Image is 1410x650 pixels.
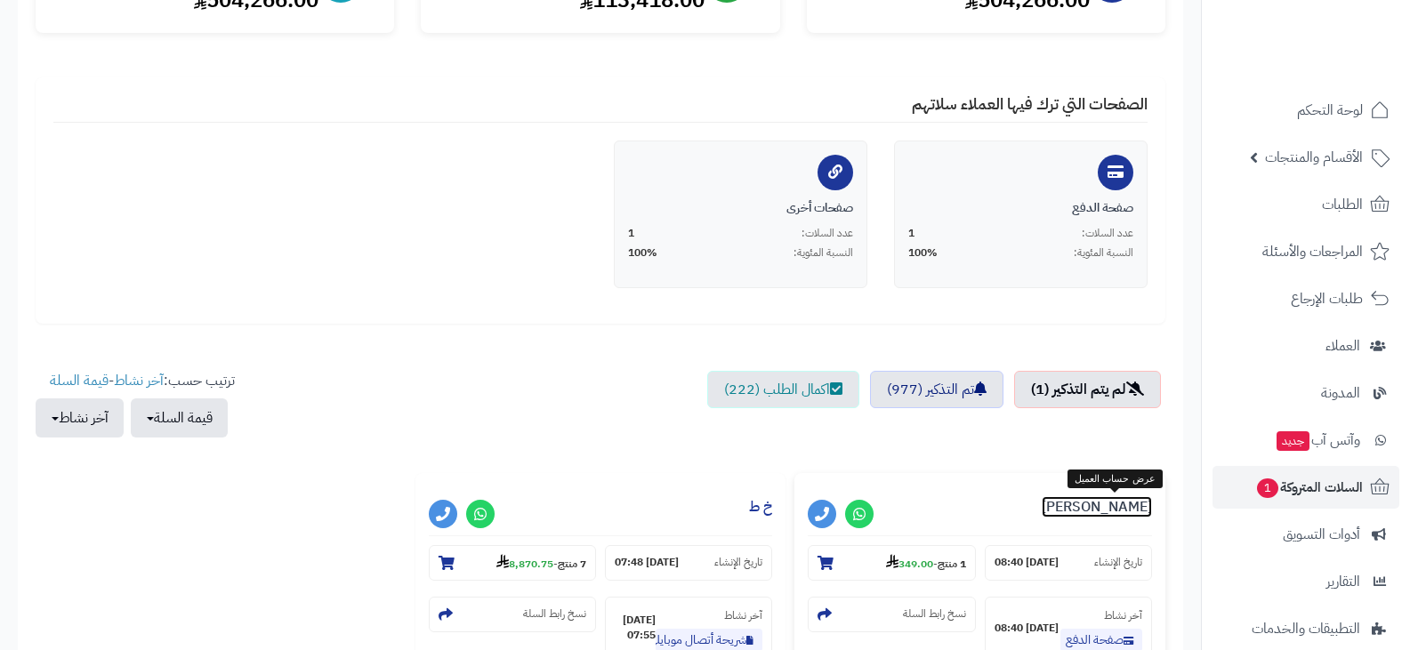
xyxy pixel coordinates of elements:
a: خ ط [749,496,772,518]
span: أدوات التسويق [1283,522,1360,547]
span: الأقسام والمنتجات [1265,145,1363,170]
span: طلبات الإرجاع [1291,286,1363,311]
strong: 349.00 [886,556,933,572]
a: لم يتم التذكير (1) [1014,371,1161,408]
span: السلات المتروكة [1255,475,1363,500]
img: logo-2.png [1289,25,1393,62]
a: لوحة التحكم [1213,89,1399,132]
a: تم التذكير (977) [870,371,1003,408]
span: 1 [628,226,634,241]
div: عرض حساب العميل [1068,469,1162,489]
strong: 1 منتج [938,556,966,572]
a: آخر نشاط [114,370,164,391]
span: عدد السلات: [1082,226,1133,241]
span: المدونة [1321,381,1360,405]
small: - [886,554,966,572]
strong: 8,870.75 [496,556,553,572]
strong: 7 منتج [558,556,586,572]
a: السلات المتروكة1 [1213,466,1399,509]
a: طلبات الإرجاع [1213,277,1399,320]
a: المدونة [1213,372,1399,414]
small: نسخ رابط السلة [523,606,586,622]
span: لوحة التحكم [1297,98,1363,123]
section: 1 منتج-349.00 [808,545,975,581]
span: العملاء [1325,333,1360,358]
a: أدوات التسويق [1213,513,1399,556]
section: نسخ رابط السلة [808,597,975,632]
span: النسبة المئوية: [1074,245,1133,261]
a: قيمة السلة [50,370,109,391]
small: آخر نشاط [724,607,762,623]
section: نسخ رابط السلة [429,597,596,632]
a: اكمال الطلب (222) [707,371,859,408]
small: آخر نشاط [1104,607,1142,623]
span: المراجعات والأسئلة [1262,239,1363,264]
h4: الصفحات التي ترك فيها العملاء سلاتهم [53,95,1148,123]
div: صفحة الدفع [908,199,1133,217]
small: تاريخ الإنشاء [1094,555,1142,570]
span: جديد [1277,431,1309,451]
ul: ترتيب حسب: - [36,371,235,437]
button: آخر نشاط [36,398,124,437]
button: قيمة السلة [131,398,228,437]
a: العملاء [1213,325,1399,367]
strong: [DATE] 07:55 [615,613,656,643]
a: المراجعات والأسئلة [1213,230,1399,273]
strong: [DATE] 08:40 [995,555,1059,570]
span: 100% [908,245,938,261]
small: - [496,554,586,572]
a: الطلبات [1213,183,1399,226]
small: تاريخ الإنشاء [714,555,762,570]
a: وآتس آبجديد [1213,419,1399,461]
strong: [DATE] 07:48 [615,555,679,570]
small: نسخ رابط السلة [903,606,966,622]
span: الطلبات [1322,192,1363,217]
div: صفحات أخرى [628,199,853,217]
section: 7 منتج-8,870.75 [429,545,596,581]
span: 100% [628,245,657,261]
span: النسبة المئوية: [794,245,853,261]
a: التطبيقات والخدمات [1213,607,1399,650]
a: [PERSON_NAME] [1042,496,1152,518]
a: التقارير [1213,560,1399,603]
span: عدد السلات: [802,226,853,241]
span: وآتس آب [1275,428,1360,453]
span: 1 [908,226,914,241]
span: التقارير [1326,569,1360,594]
span: التطبيقات والخدمات [1252,616,1360,641]
span: 1 [1256,477,1279,499]
strong: [DATE] 08:40 [995,621,1059,636]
